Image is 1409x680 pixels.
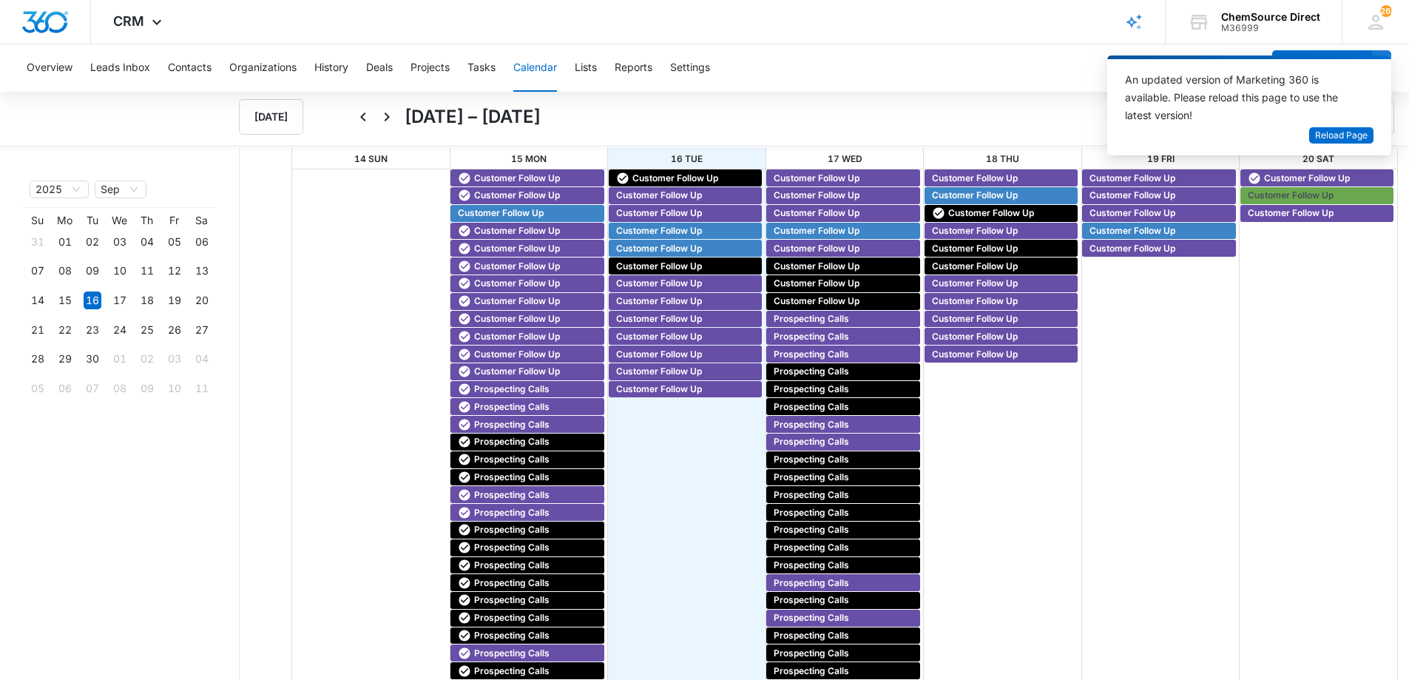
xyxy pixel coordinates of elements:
span: Customer Follow Up [1248,189,1334,202]
div: Customer Follow Up [928,242,1074,255]
span: Prospecting Calls [774,523,849,536]
div: 29 [56,350,74,368]
div: Prospecting Calls [770,611,916,625]
div: Prospecting Calls [454,576,600,590]
div: Prospecting Calls [770,383,916,396]
td: 2025-09-03 [106,227,133,257]
td: 2025-09-12 [161,257,188,286]
div: Prospecting Calls [454,506,600,519]
td: 2025-09-30 [78,345,106,374]
div: 10 [166,380,183,397]
button: [DATE] [239,99,303,135]
div: 19 [166,292,183,309]
button: Next [375,105,399,129]
span: Customer Follow Up [774,294,859,308]
div: 11 [193,380,211,397]
span: Customer Follow Up [616,206,702,220]
div: 04 [138,233,156,251]
div: Customer Follow Up [612,348,758,361]
td: 2025-09-09 [78,257,106,286]
span: Customer Follow Up [774,189,859,202]
div: Customer Follow Up [928,348,1074,361]
span: Customer Follow Up [474,172,560,185]
div: Customer Follow Up [612,224,758,238]
div: Prospecting Calls [770,576,916,590]
span: Customer Follow Up [1089,189,1175,202]
span: Prospecting Calls [774,348,849,361]
div: Prospecting Calls [454,629,600,642]
span: Customer Follow Up [474,189,560,202]
div: 24 [111,321,129,339]
button: Contacts [168,44,212,92]
span: Customer Follow Up [932,277,1018,290]
td: 2025-09-07 [24,257,51,286]
div: Customer Follow Up [454,365,600,378]
span: Prospecting Calls [474,559,550,572]
div: Prospecting Calls [770,593,916,607]
button: Reports [615,44,652,92]
span: Customer Follow Up [774,242,859,255]
div: Customer Follow Up [612,206,758,220]
div: Customer Follow Up [454,348,600,361]
div: 26 [166,321,183,339]
button: Add Contact [1272,50,1372,86]
div: 05 [166,233,183,251]
a: 15 Mon [511,153,547,164]
span: Customer Follow Up [774,260,859,273]
button: Leads Inbox [90,44,150,92]
div: Customer Follow Up [454,242,600,255]
td: 2025-09-06 [188,227,215,257]
span: Customer Follow Up [474,330,560,343]
div: Prospecting Calls [454,559,600,572]
span: Customer Follow Up [616,294,702,308]
span: Prospecting Calls [474,471,550,484]
div: Customer Follow Up [928,312,1074,326]
div: 08 [56,262,74,280]
span: Prospecting Calls [774,629,849,642]
a: 17 Wed [828,153,862,164]
h1: [DATE] – [DATE] [405,104,541,130]
span: Prospecting Calls [774,471,849,484]
span: Prospecting Calls [774,559,849,572]
span: 2025 [36,181,83,198]
div: Customer Follow Up [612,330,758,343]
div: Customer Follow Up [1244,206,1390,220]
span: Customer Follow Up [616,383,702,396]
div: 20 [193,292,211,309]
div: 30 [84,350,101,368]
span: Customer Follow Up [932,242,1018,255]
span: Prospecting Calls [474,611,550,625]
div: Prospecting Calls [454,541,600,554]
span: Prospecting Calls [774,611,849,625]
th: Mo [51,214,78,227]
div: Customer Follow Up [770,242,916,255]
span: Prospecting Calls [474,383,550,396]
div: Prospecting Calls [454,453,600,466]
button: Deals [366,44,393,92]
div: Prospecting Calls [770,418,916,431]
div: Customer Follow Up [928,172,1074,185]
td: 2025-09-13 [188,257,215,286]
span: Customer Follow Up [774,277,859,290]
div: Customer Follow Up [1086,172,1231,185]
span: Prospecting Calls [474,629,550,642]
span: Customer Follow Up [616,260,702,273]
span: Customer Follow Up [616,189,702,202]
td: 2025-10-06 [51,374,78,403]
td: 2025-09-19 [161,286,188,315]
span: Prospecting Calls [774,506,849,519]
span: Prospecting Calls [474,523,550,536]
div: 23 [84,321,101,339]
td: 2025-10-11 [188,374,215,403]
div: Prospecting Calls [770,435,916,448]
div: Customer Follow Up [454,294,600,308]
div: Customer Follow Up [928,224,1074,238]
span: Prospecting Calls [474,400,550,414]
span: Customer Follow Up [774,224,859,238]
span: Prospecting Calls [474,506,550,519]
div: Customer Follow Up [770,172,916,185]
div: Prospecting Calls [770,365,916,378]
div: Prospecting Calls [454,400,600,414]
td: 2025-09-25 [133,315,161,345]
